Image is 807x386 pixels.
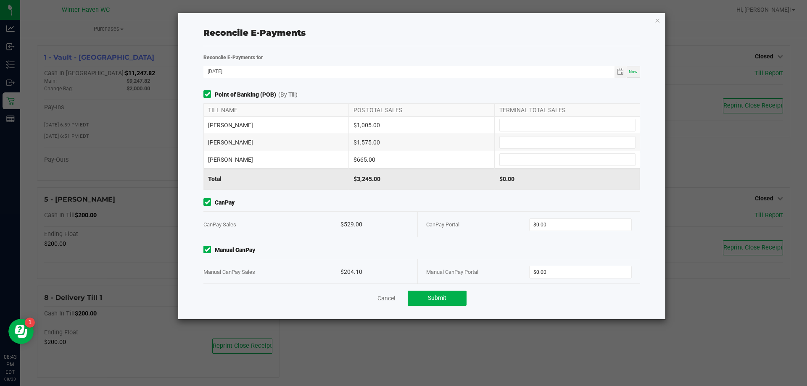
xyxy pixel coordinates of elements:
form-toggle: Include in reconciliation [203,246,215,255]
span: Now [629,69,638,74]
div: $1,575.00 [349,134,494,151]
span: Submit [428,294,446,301]
input: Date [203,66,614,76]
div: $3,245.00 [349,168,494,189]
strong: Manual CanPay [215,246,255,255]
span: CanPay Portal [426,221,459,228]
div: Reconcile E-Payments [203,26,640,39]
strong: Point of Banking (POB) [215,90,276,99]
div: $529.00 [340,212,409,237]
div: Total [203,168,349,189]
div: $204.10 [340,259,409,285]
form-toggle: Include in reconciliation [203,90,215,99]
div: $0.00 [495,168,640,189]
div: POS TOTAL SALES [349,104,494,116]
div: $1,005.00 [349,117,494,134]
div: TERMINAL TOTAL SALES [495,104,640,116]
div: [PERSON_NAME] [203,117,349,134]
div: [PERSON_NAME] [203,151,349,168]
span: (By Till) [278,90,298,99]
button: Submit [408,291,467,306]
div: TILL NAME [203,104,349,116]
iframe: Resource center [8,319,34,344]
strong: CanPay [215,198,235,207]
span: CanPay Sales [203,221,236,228]
div: [PERSON_NAME] [203,134,349,151]
span: Manual CanPay Portal [426,269,478,275]
strong: Reconcile E-Payments for [203,55,263,60]
form-toggle: Include in reconciliation [203,198,215,207]
span: Toggle calendar [614,66,627,78]
iframe: Resource center unread badge [25,318,35,328]
span: Manual CanPay Sales [203,269,255,275]
div: $665.00 [349,151,494,168]
a: Cancel [377,294,395,302]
